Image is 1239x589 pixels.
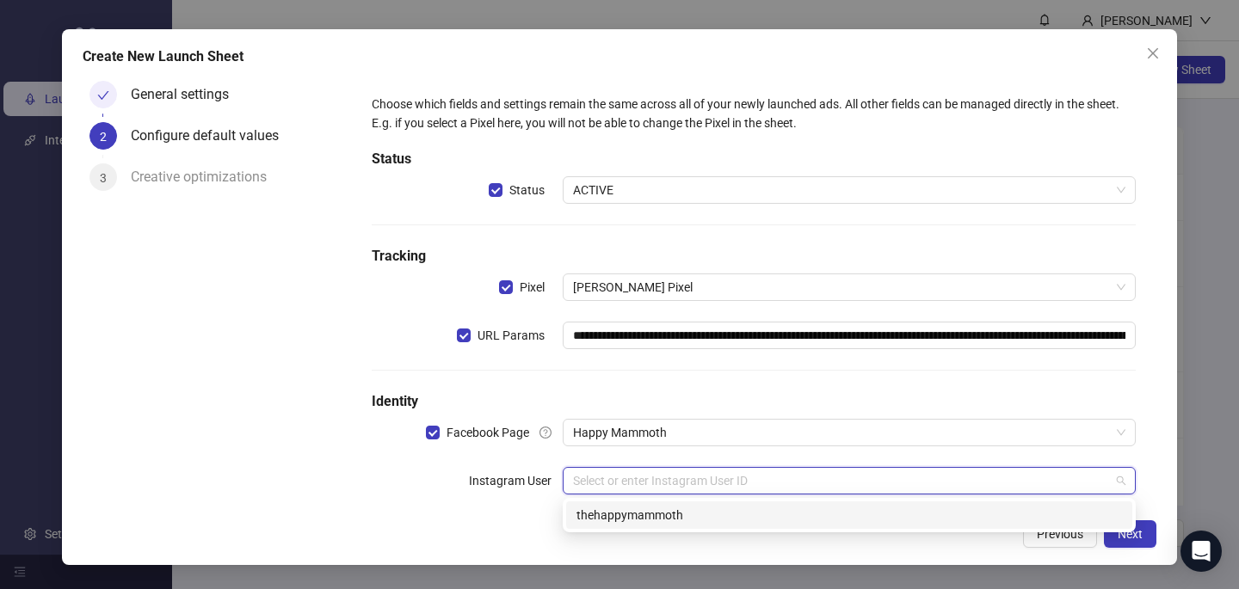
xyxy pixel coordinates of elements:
[1180,531,1222,572] div: Open Intercom Messenger
[513,278,552,297] span: Pixel
[576,506,1122,525] div: thehappymammoth
[372,391,1136,412] h5: Identity
[471,326,552,345] span: URL Params
[1037,527,1083,541] span: Previous
[573,274,1125,300] span: Matt Murphy's Pixel
[1139,40,1167,67] button: Close
[573,177,1125,203] span: ACTIVE
[469,467,563,494] label: Instagram User
[1023,520,1097,548] button: Previous
[1104,520,1156,548] button: Next
[539,426,552,439] span: question-circle
[83,46,1156,67] div: Create New Launch Sheet
[372,95,1136,132] div: Choose which fields and settings remain the same across all of your newly launched ads. All other...
[131,122,293,150] div: Configure default values
[1146,46,1160,60] span: close
[440,423,536,442] span: Facebook Page
[100,171,107,185] span: 3
[1118,527,1143,541] span: Next
[372,246,1136,267] h5: Tracking
[131,81,243,108] div: General settings
[372,149,1136,169] h5: Status
[131,163,280,191] div: Creative optimizations
[502,181,552,199] span: Status
[566,501,1132,529] div: thehappymammoth
[100,130,107,144] span: 2
[573,420,1125,445] span: Happy Mammoth
[97,89,109,101] span: check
